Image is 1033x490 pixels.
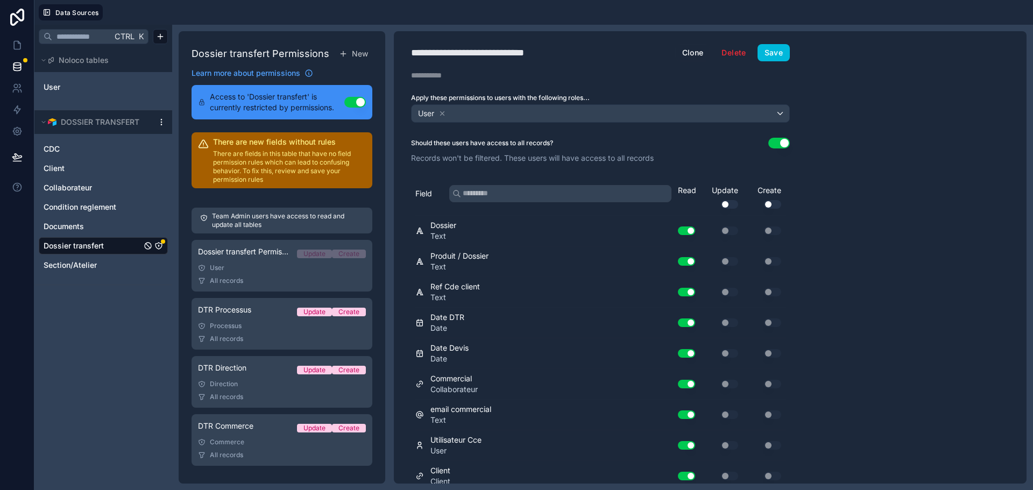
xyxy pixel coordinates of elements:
[678,185,699,196] div: Read
[338,366,359,374] div: Create
[39,4,103,20] button: Data Sources
[210,393,243,401] span: All records
[411,139,553,147] label: Should these users have access to all records?
[675,44,711,61] button: Clone
[198,438,366,446] div: Commerce
[430,251,489,261] span: Produit / Dossier
[44,182,92,193] span: Collaborateur
[137,33,145,40] span: K
[39,237,168,254] div: Dossier transfert
[430,261,489,272] span: Text
[430,343,469,353] span: Date Devis
[39,218,168,235] div: Documents
[430,220,456,231] span: Dossier
[418,108,434,119] span: User
[198,264,366,272] div: User
[44,260,141,271] a: Section/Atelier
[44,202,116,212] span: Condition reglement
[39,198,168,216] div: Condition reglement
[39,79,168,96] div: User
[352,48,368,59] span: New
[59,55,109,66] span: Noloco tables
[198,246,288,257] span: Dossier transfert Permission 1
[699,185,742,209] div: Update
[430,292,480,303] span: Text
[430,445,482,456] span: User
[303,250,326,258] div: Update
[430,231,456,242] span: Text
[44,221,84,232] span: Documents
[192,68,313,79] a: Learn more about permissions
[430,373,478,384] span: Commercial
[411,104,790,123] button: User
[430,415,491,425] span: Text
[430,465,450,476] span: Client
[415,188,432,199] span: Field
[430,323,464,333] span: Date
[714,44,753,61] button: Delete
[198,322,366,330] div: Processus
[303,424,326,432] div: Update
[44,240,104,251] span: Dossier transfert
[198,421,253,431] span: DTR Commerce
[338,424,359,432] div: Create
[198,304,251,315] span: DTR Processus
[44,144,141,154] a: CDC
[61,117,139,127] span: DOSSIER TRANSFERT
[114,30,136,43] span: Ctrl
[39,53,161,68] button: Noloco tables
[192,68,300,79] span: Learn more about permissions
[44,163,141,174] a: Client
[338,250,359,258] div: Create
[430,353,469,364] span: Date
[192,298,372,350] a: DTR ProcessusUpdateCreateProcessusAll records
[44,82,131,93] a: User
[303,366,326,374] div: Update
[44,260,97,271] span: Section/Atelier
[48,118,56,126] img: Airtable Logo
[44,163,65,174] span: Client
[198,363,246,373] span: DTR Direction
[430,281,480,292] span: Ref Cde client
[758,44,790,61] button: Save
[39,179,168,196] div: Collaborateur
[212,212,364,229] p: Team Admin users have access to read and update all tables
[742,185,786,209] div: Create
[430,435,482,445] span: Utilisateur Cce
[39,257,168,274] div: Section/Atelier
[411,153,790,164] p: Records won't be filtered. These users will have access to all records
[411,94,790,102] label: Apply these permissions to users with the following roles...
[335,44,372,63] button: New
[55,9,99,17] span: Data Sources
[44,144,60,154] span: CDC
[210,335,243,343] span: All records
[44,221,141,232] a: Documents
[198,380,366,388] div: Direction
[338,308,359,316] div: Create
[430,404,491,415] span: email commercial
[192,46,329,61] h1: Dossier transfert Permissions
[44,240,141,251] a: Dossier transfert
[39,115,153,130] button: Airtable LogoDOSSIER TRANSFERT
[210,451,243,459] span: All records
[303,308,326,316] div: Update
[44,202,141,212] a: Condition reglement
[39,160,168,177] div: Client
[210,91,344,113] span: Access to 'Dossier transfert' is currently restricted by permissions.
[192,414,372,466] a: DTR CommerceUpdateCreateCommerceAll records
[192,240,372,292] a: Dossier transfert Permission 1UpdateCreateUserAll records
[430,384,478,395] span: Collaborateur
[430,312,464,323] span: Date DTR
[39,140,168,158] div: CDC
[430,476,450,487] span: Client
[210,276,243,285] span: All records
[213,137,366,147] h2: There are new fields without rules
[44,182,141,193] a: Collaborateur
[44,82,60,93] span: User
[192,356,372,408] a: DTR DirectionUpdateCreateDirectionAll records
[213,150,366,184] p: There are fields in this table that have no field permission rules which can lead to confusing be...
